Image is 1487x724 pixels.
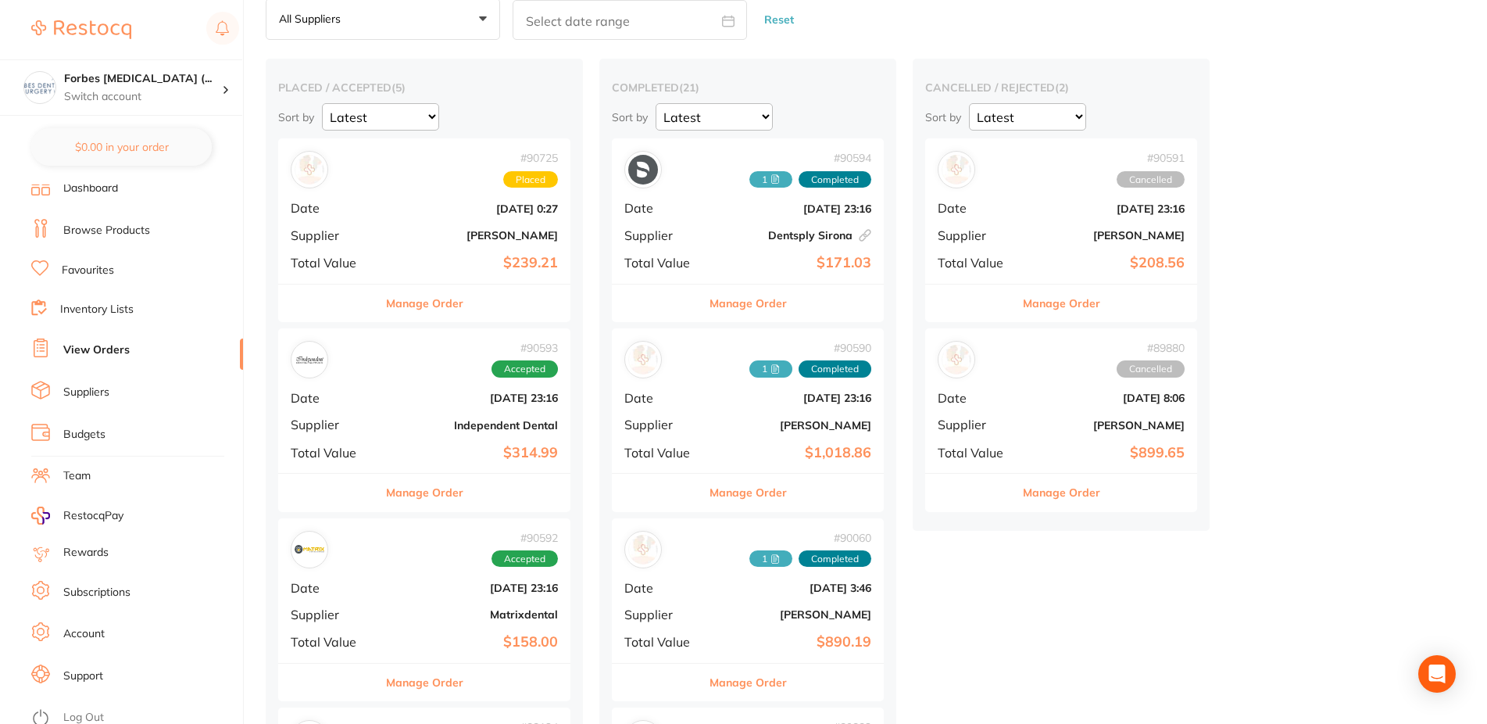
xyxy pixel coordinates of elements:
[1028,203,1185,215] b: [DATE] 23:16
[715,608,871,621] b: [PERSON_NAME]
[715,419,871,432] b: [PERSON_NAME]
[60,302,134,317] a: Inventory Lists
[31,507,50,525] img: RestocqPay
[1028,255,1185,271] b: $208.56
[63,427,105,443] a: Budgets
[291,418,376,432] span: Supplier
[291,581,376,595] span: Date
[938,201,1016,215] span: Date
[388,582,558,594] b: [DATE] 23:16
[799,171,871,188] span: Completed
[1023,474,1100,511] button: Manage Order
[749,171,792,188] span: Received
[715,255,871,271] b: $171.03
[749,550,792,568] span: Received
[1023,285,1100,322] button: Manage Order
[503,152,558,164] span: # 90725
[63,545,109,561] a: Rewards
[1117,171,1185,188] span: Cancelled
[295,345,324,375] img: Independent Dental
[291,228,376,242] span: Supplier
[715,392,871,404] b: [DATE] 23:16
[715,203,871,215] b: [DATE] 23:16
[388,634,558,651] b: $158.00
[942,155,971,185] img: Adam Dental
[749,360,792,378] span: Received
[1028,445,1185,461] b: $899.65
[925,81,1197,95] h2: cancelled / rejected ( 2 )
[938,256,1016,270] span: Total Value
[278,138,570,322] div: Adam Dental#90725PlacedDate[DATE] 0:27Supplier[PERSON_NAME]Total Value$239.21Manage Order
[938,446,1016,460] span: Total Value
[612,81,884,95] h2: completed ( 21 )
[63,223,150,238] a: Browse Products
[503,171,558,188] span: Placed
[624,581,702,595] span: Date
[799,550,871,568] span: Completed
[1418,655,1456,693] div: Open Intercom Messenger
[749,152,871,164] span: # 90594
[624,635,702,649] span: Total Value
[1117,152,1185,164] span: # 90591
[291,391,376,405] span: Date
[628,155,658,185] img: Dentsply Sirona
[64,71,222,87] h4: Forbes Dental Surgery (DentalTown 6)
[63,342,130,358] a: View Orders
[1117,342,1185,354] span: # 89880
[624,608,702,622] span: Supplier
[278,110,314,124] p: Sort by
[624,256,702,270] span: Total Value
[31,128,212,166] button: $0.00 in your order
[491,532,558,544] span: # 90592
[624,391,702,405] span: Date
[63,181,118,196] a: Dashboard
[295,155,324,185] img: Adam Dental
[749,342,871,354] span: # 90590
[386,664,463,701] button: Manage Order
[63,668,103,684] a: Support
[388,608,558,621] b: Matrixdental
[278,518,570,702] div: Matrixdental#90592AcceptedDate[DATE] 23:16SupplierMatrixdentalTotal Value$158.00Manage Order
[715,229,871,242] b: Dentsply Sirona
[628,345,658,375] img: Henry Schein Halas
[1028,229,1185,242] b: [PERSON_NAME]
[1117,360,1185,378] span: Cancelled
[63,508,123,524] span: RestocqPay
[386,285,463,322] button: Manage Order
[612,110,648,124] p: Sort by
[1028,392,1185,404] b: [DATE] 8:06
[938,228,1016,242] span: Supplier
[628,535,658,565] img: Henry Schein Halas
[715,445,871,461] b: $1,018.86
[62,263,114,278] a: Favourites
[388,445,558,461] b: $314.99
[715,634,871,651] b: $890.19
[388,419,558,432] b: Independent Dental
[279,12,347,26] p: All suppliers
[388,229,558,242] b: [PERSON_NAME]
[295,535,324,565] img: Matrixdental
[799,360,871,378] span: Completed
[291,635,376,649] span: Total Value
[386,474,463,511] button: Manage Order
[63,468,91,484] a: Team
[715,582,871,594] b: [DATE] 3:46
[938,418,1016,432] span: Supplier
[749,532,871,544] span: # 90060
[491,550,558,568] span: Accepted
[291,446,376,460] span: Total Value
[63,385,109,400] a: Suppliers
[291,256,376,270] span: Total Value
[624,446,702,460] span: Total Value
[64,89,222,105] p: Switch account
[31,507,123,525] a: RestocqPay
[291,608,376,622] span: Supplier
[1028,419,1185,432] b: [PERSON_NAME]
[710,664,787,701] button: Manage Order
[388,203,558,215] b: [DATE] 0:27
[31,12,131,48] a: Restocq Logo
[942,345,971,375] img: Henry Schein Halas
[63,626,105,642] a: Account
[278,328,570,512] div: Independent Dental#90593AcceptedDate[DATE] 23:16SupplierIndependent DentalTotal Value$314.99Manag...
[938,391,1016,405] span: Date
